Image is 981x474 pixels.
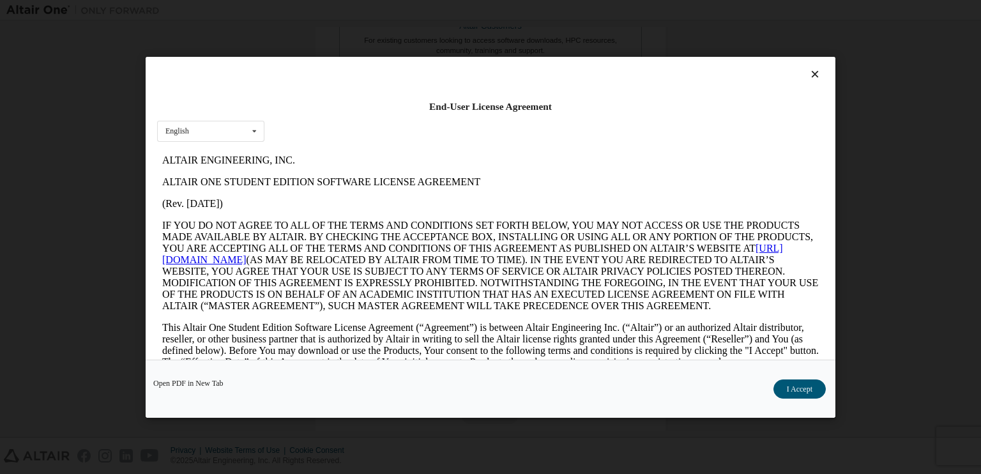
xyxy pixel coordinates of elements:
[5,49,662,60] p: (Rev. [DATE])
[153,379,224,386] a: Open PDF in New Tab
[5,27,662,38] p: ALTAIR ONE STUDENT EDITION SOFTWARE LICENSE AGREEMENT
[5,172,662,218] p: This Altair One Student Edition Software License Agreement (“Agreement”) is between Altair Engine...
[773,379,826,398] button: I Accept
[5,93,626,116] a: [URL][DOMAIN_NAME]
[5,70,662,162] p: IF YOU DO NOT AGREE TO ALL OF THE TERMS AND CONDITIONS SET FORTH BELOW, YOU MAY NOT ACCESS OR USE...
[5,5,662,17] p: ALTAIR ENGINEERING, INC.
[165,127,189,135] div: English
[157,100,824,113] div: End-User License Agreement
